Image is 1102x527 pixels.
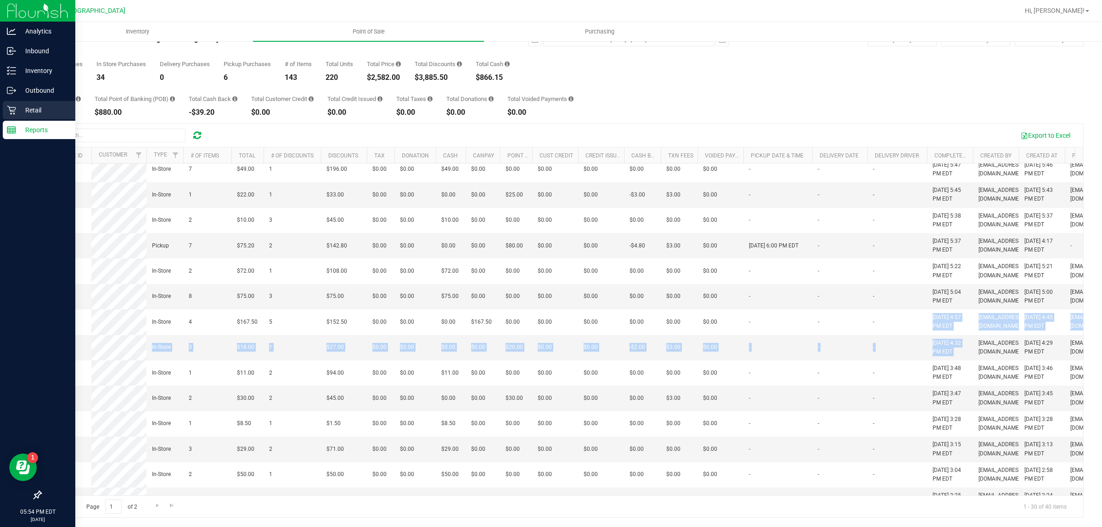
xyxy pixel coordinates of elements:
input: Search... [48,129,186,142]
span: In-Store [152,267,171,275]
span: $0.00 [506,369,520,377]
iframe: Resource center [9,454,37,481]
span: $0.00 [703,369,717,377]
a: Purchasing [484,22,715,41]
span: [DATE] 5:22 PM EDT [933,262,967,280]
span: $0.00 [538,292,552,301]
span: [EMAIL_ADDRESS][DOMAIN_NAME] [978,186,1023,203]
div: 34 [96,74,146,81]
span: $75.00 [441,292,459,301]
span: $0.00 [506,318,520,326]
div: $0.00 [327,109,382,116]
span: - [749,369,750,377]
span: [EMAIL_ADDRESS][DOMAIN_NAME] [978,237,1023,254]
span: $0.00 [703,318,717,326]
span: $0.00 [372,216,387,224]
a: Point of Sale [253,22,484,41]
span: $0.00 [471,216,485,224]
span: 2 [269,241,272,250]
i: Sum of the successful, non-voided cash payment transactions for all purchases in the date range. ... [505,61,510,67]
span: - [873,318,874,326]
span: [DATE] 5:21 PM EDT [1024,262,1059,280]
span: [DATE] 6:00 PM EDT [749,241,798,250]
div: $0.00 [446,109,494,116]
span: 5 [269,318,272,326]
a: Filter [168,147,183,163]
span: $75.20 [237,241,254,250]
a: Discounts [328,152,358,159]
span: -$3.00 [630,191,645,199]
a: Completed At [934,152,974,159]
i: Sum of the total prices of all purchases in the date range. [396,61,401,67]
div: Total Credit Issued [327,96,382,102]
span: 2 [189,216,192,224]
span: - [749,318,750,326]
span: [DATE] 5:04 PM EDT [933,288,967,305]
i: Sum of the successful, non-voided payments using account credit for all purchases in the date range. [309,96,314,102]
span: $11.00 [441,369,459,377]
span: [EMAIL_ADDRESS][DOMAIN_NAME] [978,313,1023,331]
span: $0.00 [703,343,717,352]
p: Inventory [16,65,71,76]
span: In-Store [152,216,171,224]
span: $0.00 [538,241,552,250]
span: $49.00 [237,165,254,174]
p: Reports [16,124,71,135]
span: [DATE] 5:37 PM EDT [933,237,967,254]
span: [DATE] 5:38 PM EDT [933,212,967,229]
p: Outbound [16,85,71,96]
span: $142.80 [326,241,347,250]
span: $0.00 [471,165,485,174]
span: 1 [269,191,272,199]
span: $49.00 [441,165,459,174]
span: 1 [269,165,272,174]
i: Sum of the discount values applied to the all purchases in the date range. [457,61,462,67]
div: Total Price [367,61,401,67]
span: [EMAIL_ADDRESS][DOMAIN_NAME] [978,339,1023,356]
span: $0.00 [703,241,717,250]
span: [EMAIL_ADDRESS][DOMAIN_NAME] [978,262,1023,280]
span: $0.00 [471,191,485,199]
span: In-Store [152,369,171,377]
span: - [818,165,819,174]
span: $0.00 [666,165,680,174]
span: 1 [269,343,272,352]
span: - [873,369,874,377]
span: 2 [269,369,272,377]
span: [DATE] 4:57 PM EDT [933,313,967,331]
span: $11.00 [237,369,254,377]
div: 6 [224,74,271,81]
span: $22.00 [237,191,254,199]
span: $0.00 [630,216,644,224]
p: Inbound [16,45,71,56]
div: Total Point of Banking (POB) [95,96,175,102]
span: - [749,343,750,352]
span: 2 [189,394,192,403]
span: 2 [189,267,192,275]
span: [DATE] 3:47 PM EDT [933,389,967,407]
span: -$2.00 [630,343,645,352]
span: 1 [189,191,192,199]
span: $0.00 [506,292,520,301]
span: [EMAIL_ADDRESS][DOMAIN_NAME] [978,389,1023,407]
span: [DATE] 4:17 PM EDT [1024,237,1059,254]
span: - [818,292,819,301]
div: Total Units [326,61,353,67]
span: $0.00 [471,241,485,250]
a: Inventory [22,22,253,41]
div: Total Cash Back [189,96,237,102]
span: [EMAIL_ADDRESS][DOMAIN_NAME] [978,364,1023,381]
span: -$4.80 [630,241,645,250]
span: $167.50 [471,318,492,326]
i: Sum of the cash-back amounts from rounded-up electronic payments for all purchases in the date ra... [232,96,237,102]
span: $75.00 [237,292,254,301]
inline-svg: Inbound [7,46,16,56]
span: - [749,292,750,301]
span: $0.00 [400,165,414,174]
span: $0.00 [372,292,387,301]
span: $0.00 [666,369,680,377]
span: $0.00 [372,165,387,174]
span: 3 [269,216,272,224]
inline-svg: Outbound [7,86,16,95]
a: Go to the last page [165,499,179,512]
